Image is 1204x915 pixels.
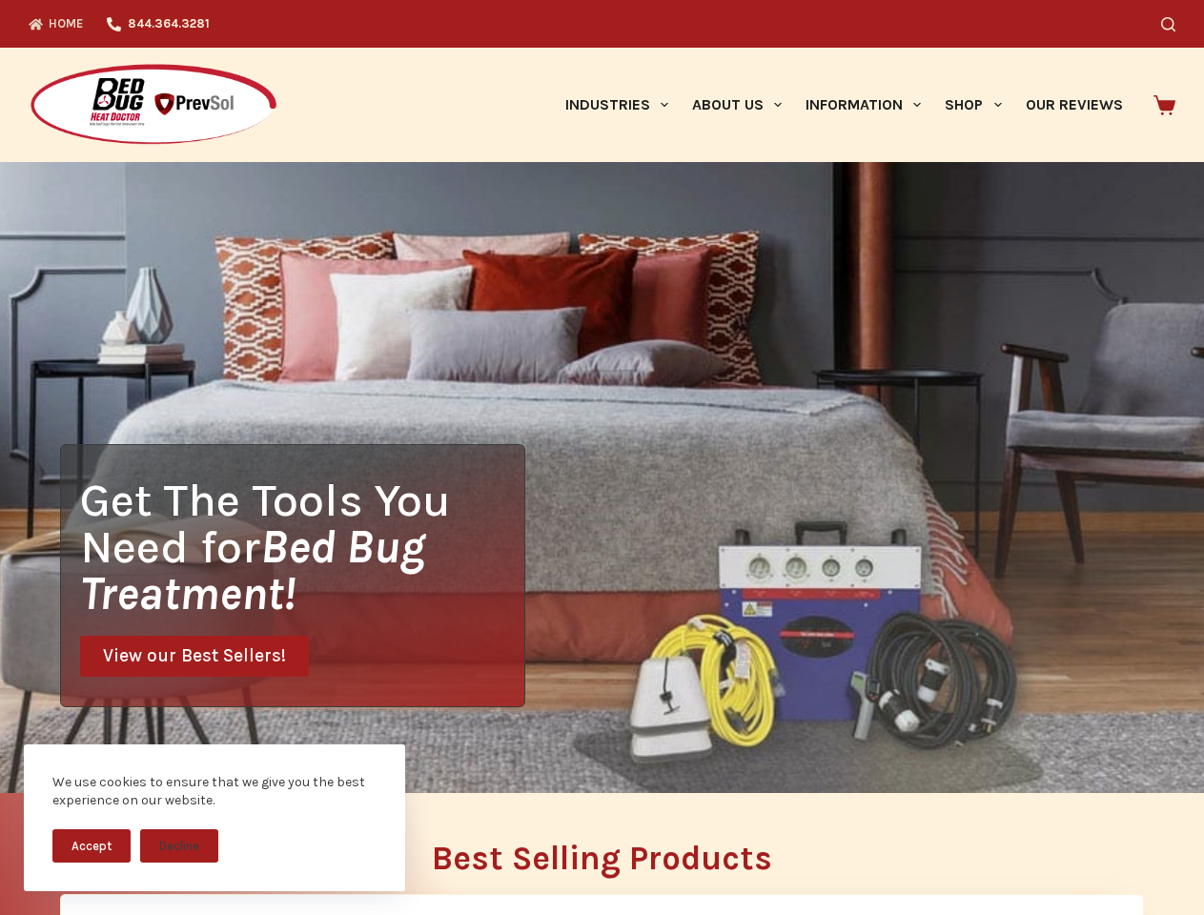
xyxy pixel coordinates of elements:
[15,8,72,65] button: Open LiveChat chat widget
[29,63,278,148] img: Prevsol/Bed Bug Heat Doctor
[553,48,1134,162] nav: Primary
[80,636,309,677] a: View our Best Sellers!
[1161,17,1175,31] button: Search
[103,647,286,665] span: View our Best Sellers!
[52,773,377,810] div: We use cookies to ensure that we give you the best experience on our website.
[52,829,131,863] button: Accept
[553,48,680,162] a: Industries
[1013,48,1134,162] a: Our Reviews
[140,829,218,863] button: Decline
[933,48,1013,162] a: Shop
[80,477,524,617] h1: Get The Tools You Need for
[80,519,425,620] i: Bed Bug Treatment!
[794,48,933,162] a: Information
[60,842,1144,875] h2: Best Selling Products
[680,48,793,162] a: About Us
